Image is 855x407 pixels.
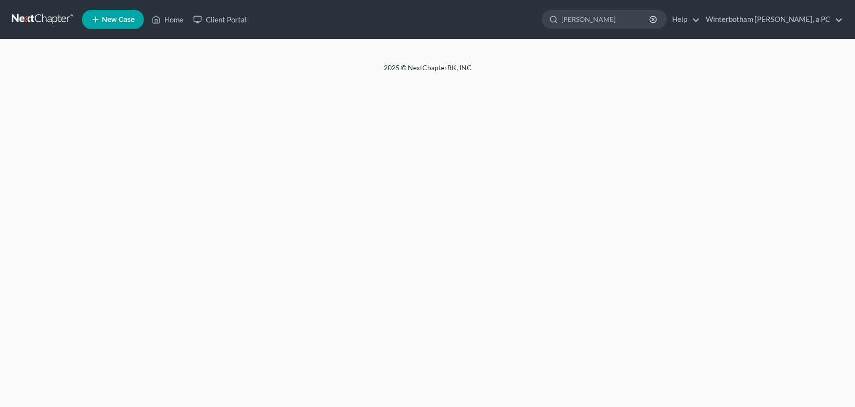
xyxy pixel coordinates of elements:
[561,10,651,28] input: Search by name...
[188,11,252,28] a: Client Portal
[150,63,706,80] div: 2025 © NextChapterBK, INC
[701,11,843,28] a: Winterbotham [PERSON_NAME], a PC
[102,16,135,23] span: New Case
[667,11,700,28] a: Help
[147,11,188,28] a: Home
